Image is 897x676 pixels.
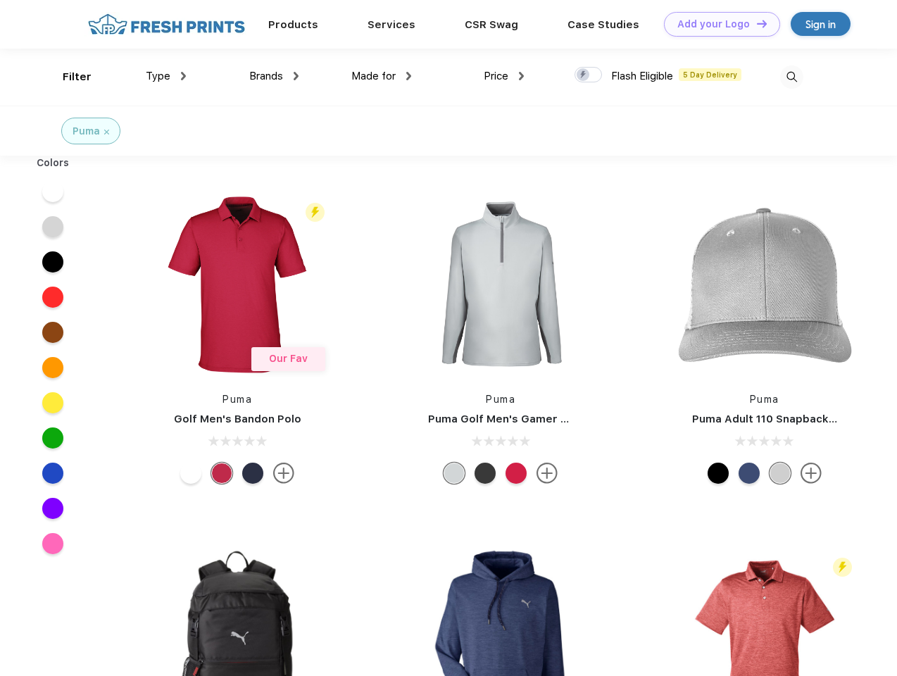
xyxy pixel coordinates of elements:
[84,12,249,37] img: fo%20logo%202.webp
[180,463,201,484] div: Bright White
[351,70,396,82] span: Made for
[611,70,673,82] span: Flash Eligible
[757,20,767,27] img: DT
[146,70,170,82] span: Type
[506,463,527,484] div: Ski Patrol
[368,18,415,31] a: Services
[677,18,750,30] div: Add your Logo
[428,413,651,425] a: Puma Golf Men's Gamer Golf Quarter-Zip
[739,463,760,484] div: Peacoat Qut Shd
[144,191,331,378] img: func=resize&h=266
[269,353,308,364] span: Our Fav
[407,191,594,378] img: func=resize&h=266
[484,70,508,82] span: Price
[26,156,80,170] div: Colors
[671,191,858,378] img: func=resize&h=266
[750,394,779,405] a: Puma
[833,558,852,577] img: flash_active_toggle.svg
[294,72,299,80] img: dropdown.png
[104,130,109,134] img: filter_cancel.svg
[63,69,92,85] div: Filter
[791,12,851,36] a: Sign in
[537,463,558,484] img: more.svg
[181,72,186,80] img: dropdown.png
[444,463,465,484] div: High Rise
[306,203,325,222] img: flash_active_toggle.svg
[805,16,836,32] div: Sign in
[73,124,100,139] div: Puma
[268,18,318,31] a: Products
[801,463,822,484] img: more.svg
[465,18,518,31] a: CSR Swag
[222,394,252,405] a: Puma
[486,394,515,405] a: Puma
[249,70,283,82] span: Brands
[174,413,301,425] a: Golf Men's Bandon Polo
[780,65,803,89] img: desktop_search.svg
[406,72,411,80] img: dropdown.png
[679,68,741,81] span: 5 Day Delivery
[770,463,791,484] div: Quarry Brt Whit
[519,72,524,80] img: dropdown.png
[211,463,232,484] div: Ski Patrol
[242,463,263,484] div: Navy Blazer
[273,463,294,484] img: more.svg
[475,463,496,484] div: Puma Black
[708,463,729,484] div: Pma Blk Pma Blk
